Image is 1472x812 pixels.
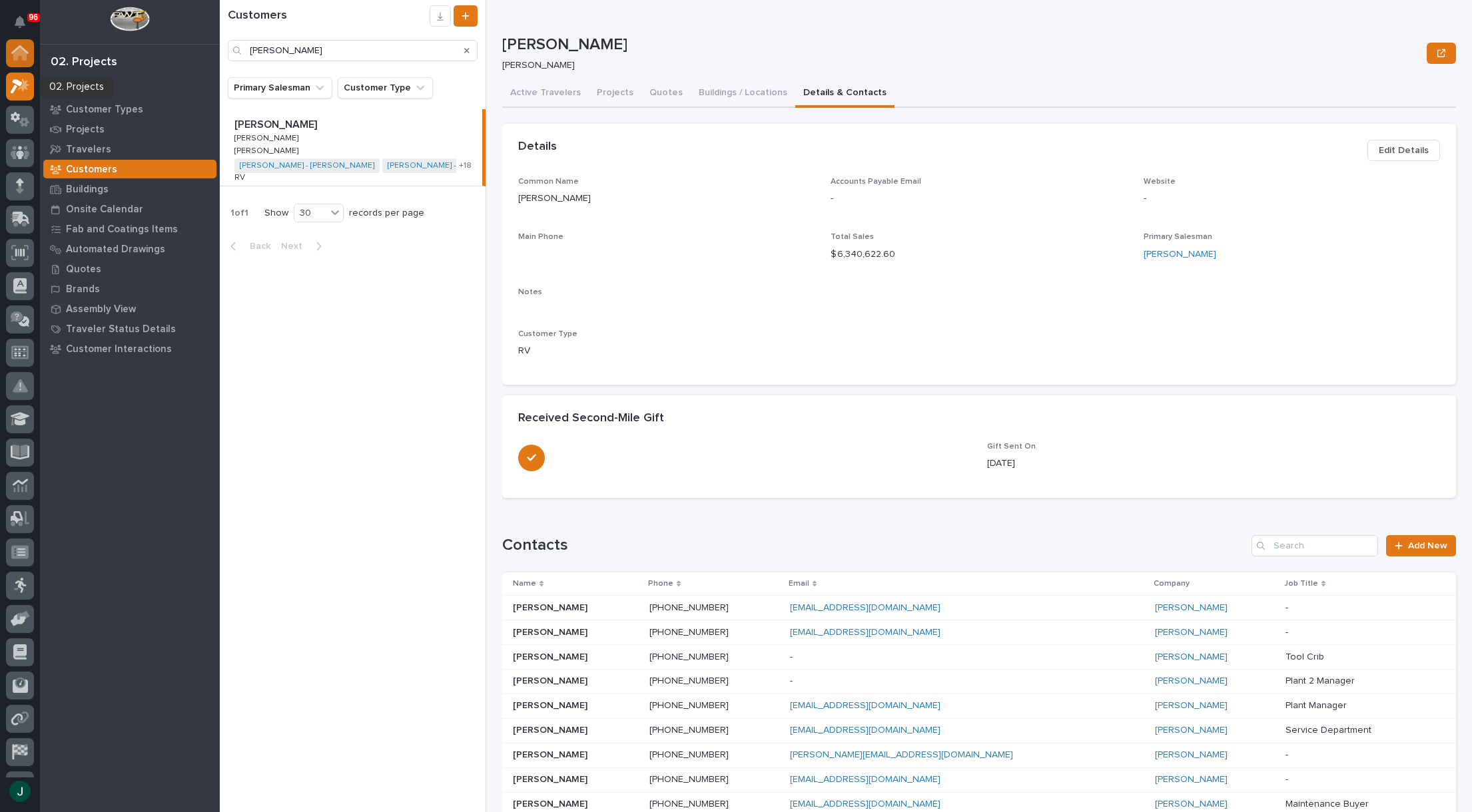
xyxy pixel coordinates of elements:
[220,109,486,186] a: [PERSON_NAME][PERSON_NAME] [PERSON_NAME][PERSON_NAME] [PERSON_NAME][PERSON_NAME] [PERSON_NAME] - ...
[831,233,874,241] span: Total Sales
[1286,771,1291,785] p: -
[1155,627,1228,638] a: [PERSON_NAME]
[220,197,259,230] p: 1 of 1
[1155,725,1228,736] a: [PERSON_NAME]
[1367,140,1440,161] button: Edit Details
[228,77,332,99] button: Primary Salesman
[513,722,590,736] p: [PERSON_NAME]
[649,799,729,809] a: [PHONE_NUMBER]
[66,323,176,335] p: Traveler Status Details
[66,224,178,236] p: Fab and Coatings Items
[502,669,1456,694] tr: [PERSON_NAME][PERSON_NAME] [PHONE_NUMBER] -- [PERSON_NAME] Plant 2 ManagerPlant 2 Manager
[220,240,276,252] button: Back
[649,701,729,710] a: [PHONE_NUMBER]
[513,600,590,614] p: [PERSON_NAME]
[338,77,433,99] button: Customer Type
[234,116,320,131] p: [PERSON_NAME]
[1286,624,1291,638] p: -
[513,698,590,711] p: [PERSON_NAME]
[40,99,220,119] a: Customer Types
[513,796,590,810] p: [PERSON_NAME]
[1286,722,1374,736] p: Service Department
[40,139,220,159] a: Travelers
[1286,600,1291,614] p: -
[1286,649,1327,663] p: Tool Crib
[281,240,310,252] span: Next
[502,718,1456,743] tr: [PERSON_NAME][PERSON_NAME] [PHONE_NUMBER] [EMAIL_ADDRESS][DOMAIN_NAME] [PERSON_NAME] Service Depa...
[648,576,673,591] p: Phone
[66,144,111,156] p: Travelers
[831,248,1127,262] p: $ 6,340,622.60
[1286,698,1349,711] p: Plant Manager
[790,725,940,735] a: [EMAIL_ADDRESS][DOMAIN_NAME]
[66,164,117,176] p: Customers
[6,777,34,805] button: users-avatar
[518,140,557,154] h2: Details
[1155,774,1228,785] a: [PERSON_NAME]
[790,673,795,687] p: -
[513,576,536,591] p: Name
[1144,233,1212,241] span: Primary Salesman
[649,652,729,662] a: [PHONE_NUMBER]
[790,649,795,663] p: -
[276,240,332,252] button: Next
[1252,535,1378,556] input: Search
[649,628,729,637] a: [PHONE_NUMBER]
[790,628,940,637] a: [EMAIL_ADDRESS][DOMAIN_NAME]
[790,750,1013,759] a: [PERSON_NAME][EMAIL_ADDRESS][DOMAIN_NAME]
[66,264,101,276] p: Quotes
[40,79,220,99] a: My Work
[589,80,641,108] button: Projects
[40,239,220,259] a: Automated Drawings
[502,80,589,108] button: Active Travelers
[1286,673,1357,687] p: Plant 2 Manager
[40,339,220,359] a: Customer Interactions
[518,330,577,338] span: Customer Type
[51,55,117,70] div: 02. Projects
[518,344,815,358] p: RV
[502,35,1421,55] p: [PERSON_NAME]
[6,8,34,36] button: Notifications
[502,694,1456,718] tr: [PERSON_NAME][PERSON_NAME] [PHONE_NUMBER] [EMAIL_ADDRESS][DOMAIN_NAME] [PERSON_NAME] Plant Manage...
[513,649,590,663] p: [PERSON_NAME]
[1155,676,1228,687] a: [PERSON_NAME]
[264,208,288,219] p: Show
[518,288,542,296] span: Notes
[228,40,478,61] input: Search
[294,206,326,220] div: 30
[649,676,729,686] a: [PHONE_NUMBER]
[110,7,149,31] img: Workspace Logo
[1286,796,1371,810] p: Maintenance Buyer
[1154,576,1190,591] p: Company
[29,13,38,22] p: 96
[518,233,563,241] span: Main Phone
[790,701,940,710] a: [EMAIL_ADDRESS][DOMAIN_NAME]
[649,725,729,735] a: [PHONE_NUMBER]
[790,603,940,612] a: [EMAIL_ADDRESS][DOMAIN_NAME]
[987,443,1036,451] span: Gift Sent On
[40,179,220,199] a: Buildings
[502,536,1246,555] h1: Contacts
[502,60,1416,71] p: [PERSON_NAME]
[513,624,590,638] p: [PERSON_NAME]
[234,144,301,156] p: [PERSON_NAME]
[1155,700,1228,711] a: [PERSON_NAME]
[987,457,1440,471] p: [DATE]
[1386,535,1456,556] a: Add New
[40,299,220,319] a: Assembly View
[349,208,424,219] p: records per page
[66,104,143,116] p: Customer Types
[795,80,895,108] button: Details & Contacts
[789,576,809,591] p: Email
[502,644,1456,669] tr: [PERSON_NAME][PERSON_NAME] [PHONE_NUMBER] -- [PERSON_NAME] Tool CribTool Crib
[40,159,220,179] a: Customers
[790,799,940,809] a: [EMAIL_ADDRESS][DOMAIN_NAME]
[66,184,109,196] p: Buildings
[228,9,430,23] h1: Customers
[831,178,921,186] span: Accounts Payable Email
[1144,248,1216,262] a: [PERSON_NAME]
[513,673,590,687] p: [PERSON_NAME]
[513,747,590,761] p: [PERSON_NAME]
